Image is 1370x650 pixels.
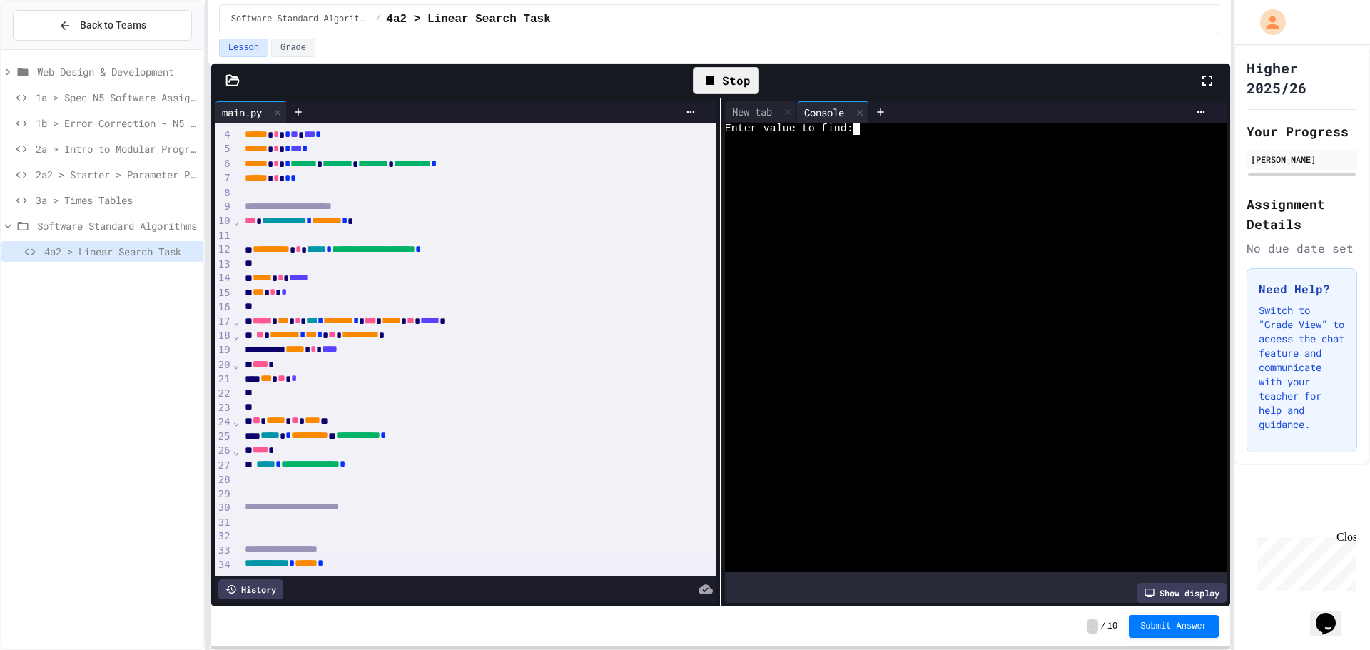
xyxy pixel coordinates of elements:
[215,401,233,415] div: 23
[233,330,240,341] span: Fold line
[1129,615,1219,638] button: Submit Answer
[1245,6,1289,39] div: My Account
[215,105,269,120] div: main.py
[215,544,233,558] div: 33
[36,167,198,182] span: 2a2 > Starter > Parameter Passing
[375,14,380,25] span: /
[1310,593,1356,636] iframe: chat widget
[80,18,146,33] span: Back to Teams
[1247,194,1357,234] h2: Assignment Details
[1259,280,1345,298] h3: Need Help?
[37,64,198,79] span: Web Design & Development
[1247,58,1357,98] h1: Higher 2025/26
[215,529,233,544] div: 32
[44,244,198,259] span: 4a2 > Linear Search Task
[215,372,233,387] div: 21
[219,39,268,57] button: Lesson
[36,141,198,156] span: 2a > Intro to Modular Programming
[725,123,853,135] span: Enter value to find:
[797,105,851,120] div: Console
[215,329,233,343] div: 18
[233,359,240,370] span: Fold line
[218,579,283,599] div: History
[215,501,233,515] div: 30
[233,416,240,427] span: Fold line
[797,101,869,123] div: Console
[215,157,233,171] div: 6
[1087,619,1097,634] span: -
[1140,621,1207,632] span: Submit Answer
[215,243,233,257] div: 12
[215,487,233,502] div: 29
[1107,621,1117,632] span: 10
[215,300,233,315] div: 16
[725,104,779,119] div: New tab
[215,171,233,186] div: 7
[215,473,233,487] div: 28
[215,142,233,156] div: 5
[215,516,233,530] div: 31
[1247,121,1357,141] h2: Your Progress
[215,229,233,243] div: 11
[1252,531,1356,591] iframe: chat widget
[231,14,370,25] span: Software Standard Algorithms
[215,459,233,473] div: 27
[386,11,550,28] span: 4a2 > Linear Search Task
[215,286,233,300] div: 15
[6,6,98,91] div: Chat with us now!Close
[215,444,233,458] div: 26
[1137,583,1227,603] div: Show display
[233,215,240,227] span: Fold line
[215,558,233,573] div: 34
[215,430,233,444] div: 25
[215,200,233,214] div: 9
[13,10,192,41] button: Back to Teams
[36,193,198,208] span: 3a > Times Tables
[215,315,233,329] div: 17
[36,90,198,105] span: 1a > Spec N5 Software Assignment
[215,214,233,228] div: 10
[1247,240,1357,257] div: No due date set
[215,415,233,430] div: 24
[233,445,240,457] span: Fold line
[215,101,287,123] div: main.py
[36,116,198,131] span: 1b > Error Correction - N5 Spec
[1251,153,1353,166] div: [PERSON_NAME]
[1101,621,1106,632] span: /
[233,315,240,327] span: Fold line
[215,387,233,401] div: 22
[693,67,759,94] div: Stop
[1259,303,1345,432] p: Switch to "Grade View" to access the chat feature and communicate with your teacher for help and ...
[215,258,233,272] div: 13
[215,186,233,200] div: 8
[215,343,233,357] div: 19
[37,218,198,233] span: Software Standard Algorithms
[215,128,233,142] div: 4
[725,101,797,123] div: New tab
[215,358,233,372] div: 20
[215,271,233,285] div: 14
[271,39,315,57] button: Grade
